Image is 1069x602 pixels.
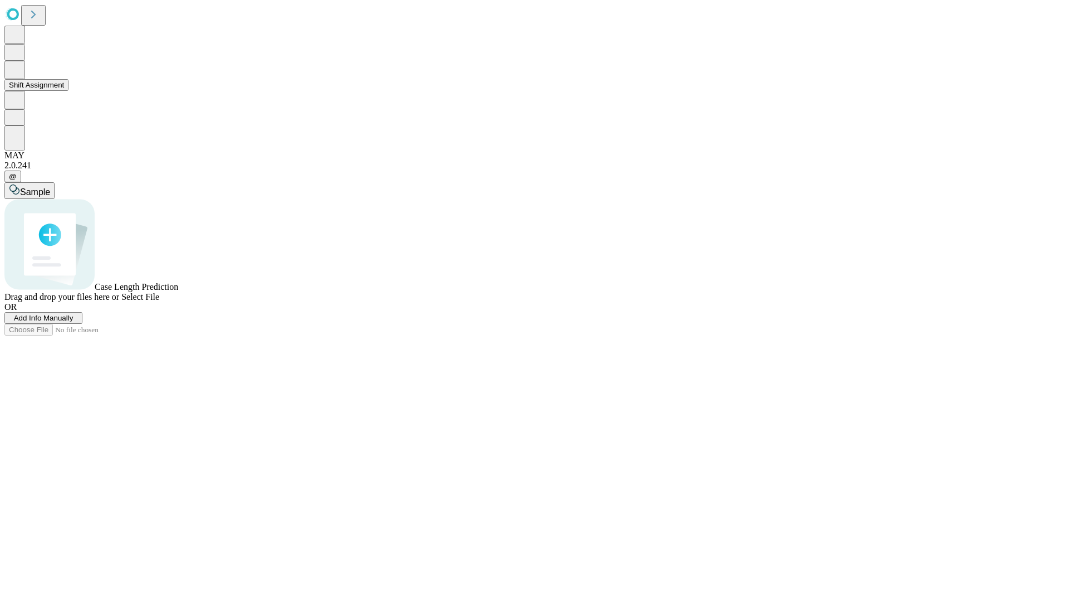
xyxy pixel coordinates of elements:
[4,171,21,182] button: @
[4,302,17,312] span: OR
[20,187,50,197] span: Sample
[121,292,159,302] span: Select File
[95,282,178,292] span: Case Length Prediction
[4,151,1065,161] div: MAY
[4,292,119,302] span: Drag and drop your files here or
[14,314,73,322] span: Add Info Manually
[4,182,55,199] button: Sample
[4,161,1065,171] div: 2.0.241
[4,79,68,91] button: Shift Assignment
[4,312,82,324] button: Add Info Manually
[9,172,17,181] span: @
